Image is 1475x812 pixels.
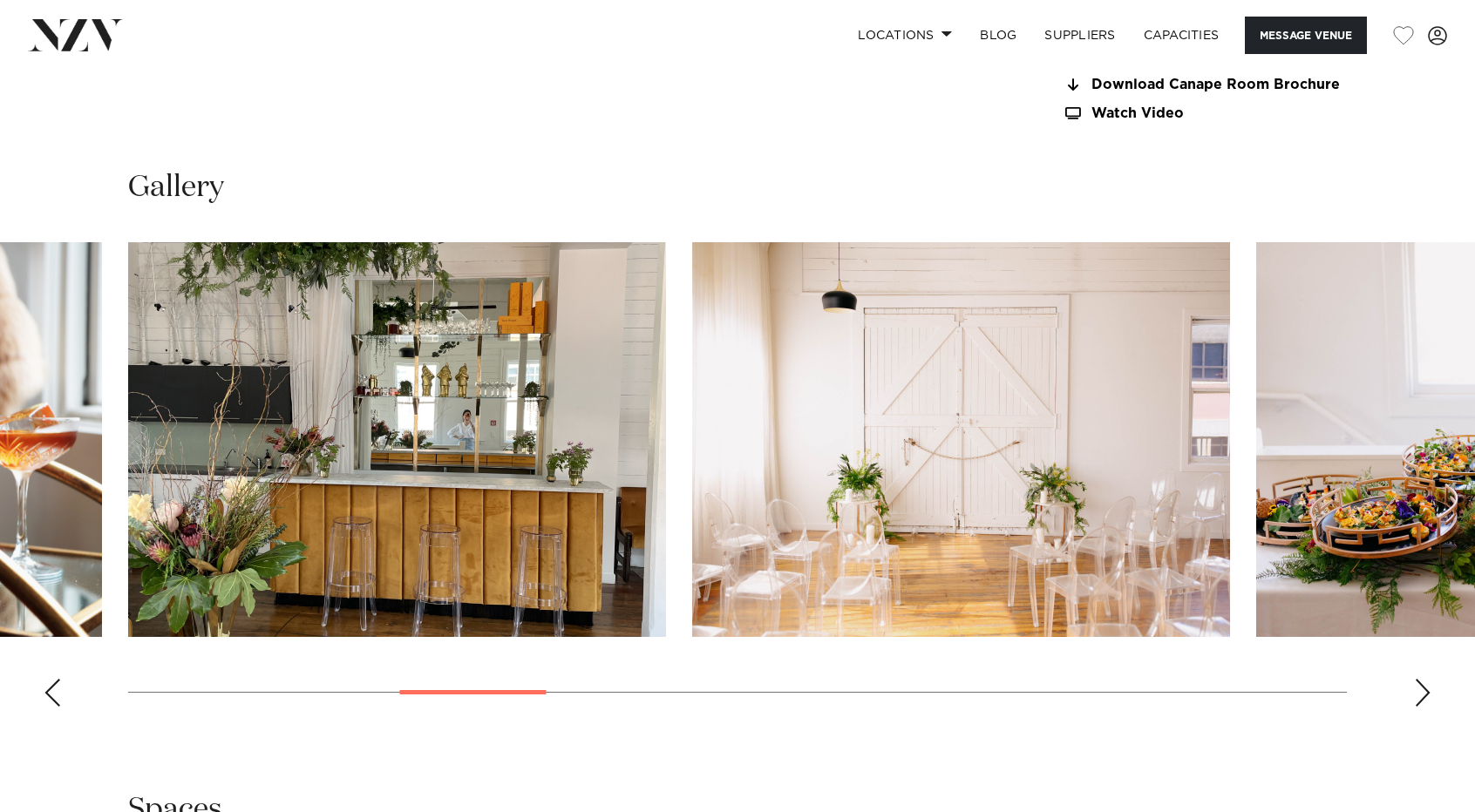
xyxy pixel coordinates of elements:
img: nzv-logo.png [28,19,123,51]
a: Watch Video [1063,106,1347,121]
a: SUPPLIERS [1030,17,1129,54]
h2: Gallery [128,168,224,207]
swiper-slide: 6 / 18 [692,242,1230,637]
a: Capacities [1130,17,1234,54]
a: BLOG [966,17,1030,54]
a: Download Canape Room Brochure [1063,78,1347,93]
button: Message Venue [1245,17,1367,54]
swiper-slide: 5 / 18 [128,242,666,637]
a: Locations [844,17,966,54]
